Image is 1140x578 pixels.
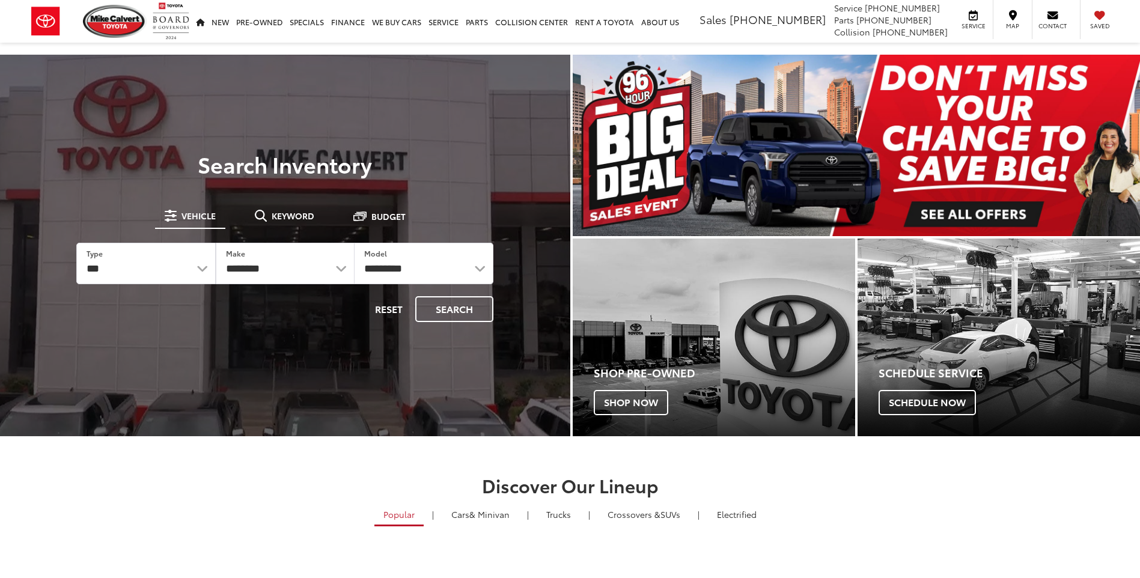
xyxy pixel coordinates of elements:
span: Schedule Now [879,390,976,415]
span: Service [834,2,862,14]
div: Toyota [573,239,855,436]
button: Reset [365,296,413,322]
a: Electrified [708,504,766,525]
span: Map [999,22,1026,30]
span: Parts [834,14,854,26]
span: Saved [1087,22,1113,30]
span: [PHONE_NUMBER] [865,2,940,14]
span: Keyword [272,211,314,220]
span: Budget [371,212,406,221]
a: Cars [442,504,519,525]
h4: Schedule Service [879,367,1140,379]
h4: Shop Pre-Owned [594,367,855,379]
h3: Search Inventory [50,152,520,176]
label: Model [364,248,387,258]
span: Vehicle [181,211,216,220]
a: Shop Pre-Owned Shop Now [573,239,855,436]
li: | [429,508,437,520]
li: | [524,508,532,520]
span: [PHONE_NUMBER] [873,26,948,38]
span: Shop Now [594,390,668,415]
img: Mike Calvert Toyota [83,5,147,38]
button: Search [415,296,493,322]
li: | [695,508,703,520]
span: & Minivan [469,508,510,520]
li: | [585,508,593,520]
a: Schedule Service Schedule Now [858,239,1140,436]
span: [PHONE_NUMBER] [730,11,826,27]
div: Toyota [858,239,1140,436]
span: Sales [700,11,727,27]
span: Collision [834,26,870,38]
a: Trucks [537,504,580,525]
h2: Discover Our Lineup [147,475,994,495]
span: Crossovers & [608,508,660,520]
label: Type [87,248,103,258]
label: Make [226,248,245,258]
a: SUVs [599,504,689,525]
span: Contact [1038,22,1067,30]
span: Service [960,22,987,30]
span: [PHONE_NUMBER] [856,14,931,26]
a: Popular [374,504,424,526]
